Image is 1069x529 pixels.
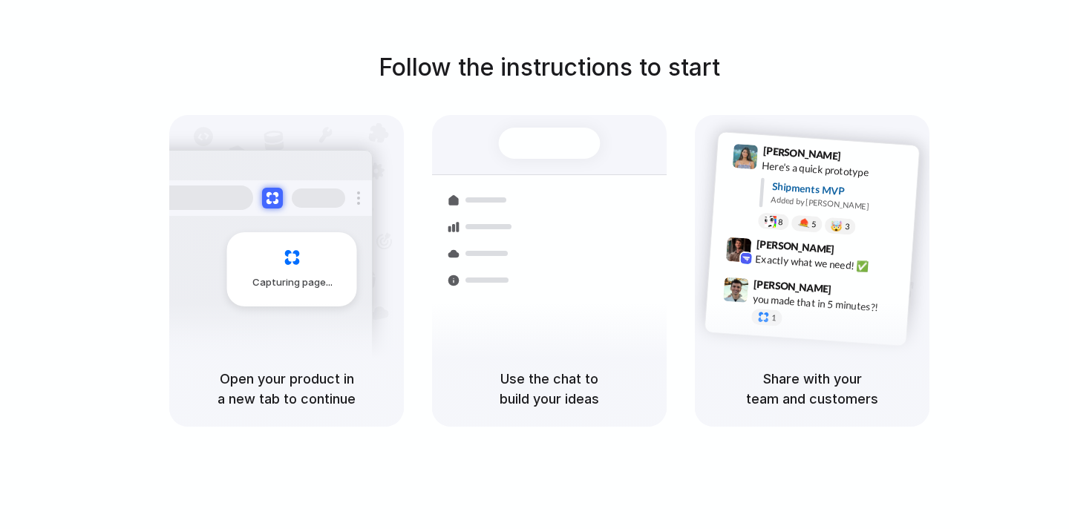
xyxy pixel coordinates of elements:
span: [PERSON_NAME] [756,236,834,257]
span: 9:42 AM [839,243,869,260]
h5: Open your product in a new tab to continue [187,369,386,409]
span: 8 [778,217,783,226]
h5: Share with your team and customers [713,369,912,409]
span: 9:47 AM [836,283,866,300]
span: 5 [811,220,817,229]
div: 🤯 [831,220,843,231]
span: Capturing page [252,275,335,290]
div: Added by [PERSON_NAME] [771,194,907,215]
h1: Follow the instructions to start [379,50,720,85]
h5: Use the chat to build your ideas [450,369,649,409]
span: [PERSON_NAME] [753,275,832,297]
div: Exactly what we need! ✅ [755,251,903,276]
div: you made that in 5 minutes?! [752,291,900,316]
span: 9:41 AM [846,149,876,167]
span: 3 [845,223,850,231]
span: [PERSON_NAME] [762,142,841,164]
div: Here's a quick prototype [762,158,910,183]
span: 1 [771,314,777,322]
div: Shipments MVP [771,179,909,203]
